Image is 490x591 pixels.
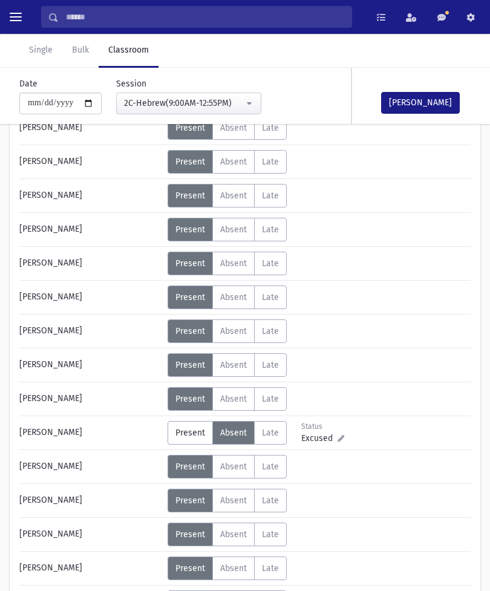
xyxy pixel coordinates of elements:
span: Present [175,191,205,201]
span: Present [175,360,205,370]
span: Late [262,258,279,269]
span: Late [262,360,279,370]
div: [PERSON_NAME] [13,116,168,140]
span: Absent [220,428,247,438]
div: [PERSON_NAME] [13,421,168,445]
span: Absent [220,258,247,269]
span: Late [262,191,279,201]
div: [PERSON_NAME] [13,319,168,343]
div: AttTypes [168,523,287,546]
span: Present [175,495,205,506]
div: AttTypes [168,387,287,411]
div: [PERSON_NAME] [13,218,168,241]
input: Search [59,6,351,28]
span: Present [175,462,205,472]
div: [PERSON_NAME] [13,150,168,174]
a: Classroom [99,34,158,68]
span: Excused [301,432,338,445]
div: [PERSON_NAME] [13,455,168,478]
span: Late [262,123,279,133]
div: [PERSON_NAME] [13,387,168,411]
div: AttTypes [168,319,287,343]
div: [PERSON_NAME] [13,252,168,275]
div: AttTypes [168,489,287,512]
button: [PERSON_NAME] [381,92,460,114]
span: Present [175,292,205,302]
span: Absent [220,123,247,133]
span: Present [175,394,205,404]
div: [PERSON_NAME] [13,184,168,207]
div: [PERSON_NAME] [13,286,168,309]
a: Bulk [62,34,99,68]
span: Absent [220,224,247,235]
span: Absent [220,191,247,201]
div: 2C-Hebrew(9:00AM-12:55PM) [124,97,244,109]
span: Absent [220,529,247,540]
span: Present [175,157,205,167]
div: AttTypes [168,184,287,207]
div: Status [301,421,355,432]
span: Absent [220,495,247,506]
div: AttTypes [168,116,287,140]
span: Present [175,326,205,336]
span: Late [262,224,279,235]
span: Present [175,224,205,235]
span: Absent [220,157,247,167]
span: Late [262,529,279,540]
span: Present [175,428,205,438]
span: Late [262,157,279,167]
label: Session [116,77,146,90]
div: [PERSON_NAME] [13,523,168,546]
span: Late [262,495,279,506]
span: Present [175,529,205,540]
span: Late [262,394,279,404]
span: Absent [220,394,247,404]
label: Date [19,77,38,90]
button: 2C-Hebrew(9:00AM-12:55PM) [116,93,261,114]
div: AttTypes [168,353,287,377]
span: Absent [220,462,247,472]
span: Absent [220,292,247,302]
span: Late [262,428,279,438]
span: Late [262,462,279,472]
span: Late [262,326,279,336]
div: AttTypes [168,455,287,478]
div: [PERSON_NAME] [13,489,168,512]
a: Single [19,34,62,68]
div: AttTypes [168,421,287,445]
button: toggle menu [5,6,27,28]
div: AttTypes [168,150,287,174]
span: Present [175,123,205,133]
div: AttTypes [168,252,287,275]
div: AttTypes [168,286,287,309]
span: Present [175,258,205,269]
div: [PERSON_NAME] [13,557,168,580]
span: Absent [220,326,247,336]
div: [PERSON_NAME] [13,353,168,377]
span: Absent [220,360,247,370]
span: Late [262,292,279,302]
div: AttTypes [168,218,287,241]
